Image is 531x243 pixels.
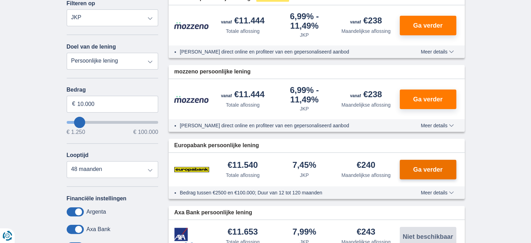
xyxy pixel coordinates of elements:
[67,44,116,50] label: Doel van de lening
[400,160,456,179] button: Ga verder
[357,161,375,170] div: €240
[67,87,158,93] label: Bedrag
[67,129,85,135] span: € 1.250
[67,121,158,124] input: wantToBorrow
[180,122,395,129] li: [PERSON_NAME] direct online en profiteer van een gepersonaliseerd aanbod
[413,96,442,102] span: Ga verder
[221,90,265,100] div: €11.444
[180,189,395,196] li: Bedrag tussen €2500 en €100.000; Duur van 12 tot 120 maanden
[293,161,316,170] div: 7,45%
[341,172,391,179] div: Maandelijkse aflossing
[174,95,209,103] img: product.pl.alt Mozzeno
[300,172,309,179] div: JKP
[300,31,309,38] div: JKP
[350,16,382,26] div: €238
[403,234,453,240] span: Niet beschikbaar
[400,16,456,35] button: Ga verder
[174,68,251,76] span: mozzeno persoonlijke lening
[415,190,459,195] button: Meer details
[174,142,259,150] span: Europabank persoonlijke lening
[276,12,333,30] div: 6,99%
[415,49,459,55] button: Meer details
[341,28,391,35] div: Maandelijkse aflossing
[421,123,453,128] span: Meer details
[133,129,158,135] span: € 100.000
[415,123,459,128] button: Meer details
[421,190,453,195] span: Meer details
[174,209,252,217] span: Axa Bank persoonlijke lening
[276,86,333,104] div: 6,99%
[228,161,258,170] div: €11.540
[421,49,453,54] span: Meer details
[400,90,456,109] button: Ga verder
[174,161,209,178] img: product.pl.alt Europabank
[350,90,382,100] div: €238
[67,152,89,158] label: Looptijd
[226,101,260,108] div: Totale aflossing
[87,226,110,233] label: Axa Bank
[228,228,258,237] div: €11.653
[300,105,309,112] div: JKP
[226,28,260,35] div: Totale aflossing
[413,22,442,29] span: Ga verder
[67,0,95,7] label: Filteren op
[293,228,316,237] div: 7,99%
[72,100,75,108] span: €
[180,48,395,55] li: [PERSON_NAME] direct online en profiteer van een gepersonaliseerd aanbod
[87,209,106,215] label: Argenta
[357,228,375,237] div: €243
[67,195,127,202] label: Financiële instellingen
[221,16,265,26] div: €11.444
[174,22,209,29] img: product.pl.alt Mozzeno
[341,101,391,108] div: Maandelijkse aflossing
[413,166,442,173] span: Ga verder
[226,172,260,179] div: Totale aflossing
